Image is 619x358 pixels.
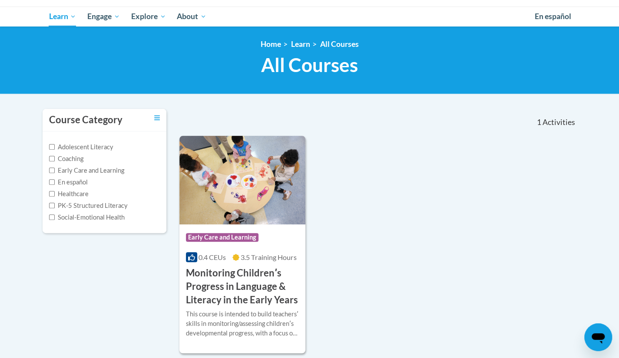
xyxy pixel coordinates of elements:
span: All Courses [261,53,358,76]
input: Checkbox for Options [49,179,55,185]
span: Learn [49,11,76,22]
iframe: Button to launch messaging window [584,323,612,351]
a: En español [529,7,577,26]
label: Coaching [49,154,83,164]
label: Social-Emotional Health [49,213,125,222]
input: Checkbox for Options [49,214,55,220]
span: Explore [131,11,166,22]
label: Healthcare [49,189,89,199]
span: Early Care and Learning [186,233,258,242]
div: This course is intended to build teachersʹ skills in monitoring/assessing childrenʹs developmenta... [186,309,299,338]
h3: Course Category [49,113,122,127]
a: Course LogoEarly Care and Learning0.4 CEUs3.5 Training Hours Monitoring Childrenʹs Progress in La... [179,136,306,353]
div: Main menu [36,7,583,26]
span: 3.5 Training Hours [241,253,297,261]
a: Learn [291,39,310,49]
span: 1 [536,118,541,127]
input: Checkbox for Options [49,191,55,197]
span: En español [535,12,571,21]
a: Learn [43,7,82,26]
label: Early Care and Learning [49,166,124,175]
img: Course Logo [179,136,306,224]
input: Checkbox for Options [49,203,55,208]
input: Checkbox for Options [49,144,55,150]
a: Explore [126,7,172,26]
span: Engage [87,11,120,22]
a: Toggle collapse [154,113,160,123]
label: Adolescent Literacy [49,142,113,152]
label: PK-5 Structured Literacy [49,201,128,210]
label: En español [49,177,88,187]
a: Engage [82,7,126,26]
input: Checkbox for Options [49,168,55,173]
span: Activities [543,118,575,127]
a: About [171,7,212,26]
a: Home [261,39,281,49]
h3: Monitoring Childrenʹs Progress in Language & Literacy in the Early Years [186,266,299,306]
span: About [177,11,206,22]
a: All Courses [320,39,359,49]
span: 0.4 CEUs [199,253,226,261]
input: Checkbox for Options [49,156,55,161]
